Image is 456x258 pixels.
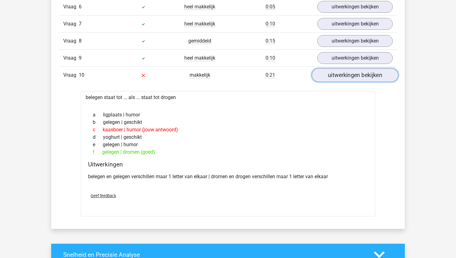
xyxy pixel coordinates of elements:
[266,38,275,44] span: 0:15
[63,20,79,28] span: Vraag
[81,91,375,216] div: belegen staat tot ... als ... staat tot drogen
[88,141,368,148] div: gelegen | humor
[88,134,368,141] div: yoghurt | geschikt
[93,134,103,141] span: d
[93,141,103,148] span: e
[63,54,79,62] span: Vraag
[88,126,368,134] div: kaasboer | humor (jouw antwoord)
[63,3,79,11] span: Vraag
[79,21,82,27] span: 7
[266,4,275,10] span: 0:05
[91,193,116,198] span: Geef feedback
[88,111,368,119] div: ligplaats | humor
[317,35,393,47] a: uitwerkingen bekijken
[312,68,398,82] a: uitwerkingen bekijken
[184,4,215,10] span: heel makkelijk
[79,38,82,44] span: 8
[93,148,102,156] span: f
[88,161,368,168] h4: Uitwerkingen
[88,119,368,126] div: gelegen | geschikt
[266,21,275,27] span: 0:10
[63,37,79,45] span: Vraag
[79,72,84,78] span: 10
[188,38,211,44] span: gemiddeld
[88,173,368,180] p: belegen en gelegen verschillen maar 1 letter van elkaar | dromen en drogen verschillen maar 1 let...
[79,4,82,10] span: 6
[184,55,215,61] span: heel makkelijk
[190,72,210,78] span: makkelijk
[93,119,103,126] span: b
[79,55,82,61] span: 9
[93,111,103,119] span: a
[317,1,393,13] a: uitwerkingen bekijken
[317,18,393,30] a: uitwerkingen bekijken
[63,71,79,79] span: Vraag
[266,55,275,61] span: 0:10
[184,21,215,27] span: heel makkelijk
[317,52,393,64] a: uitwerkingen bekijken
[266,72,275,78] span: 0:21
[93,126,103,134] span: c
[88,148,368,156] div: gelegen | dromen (goed)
